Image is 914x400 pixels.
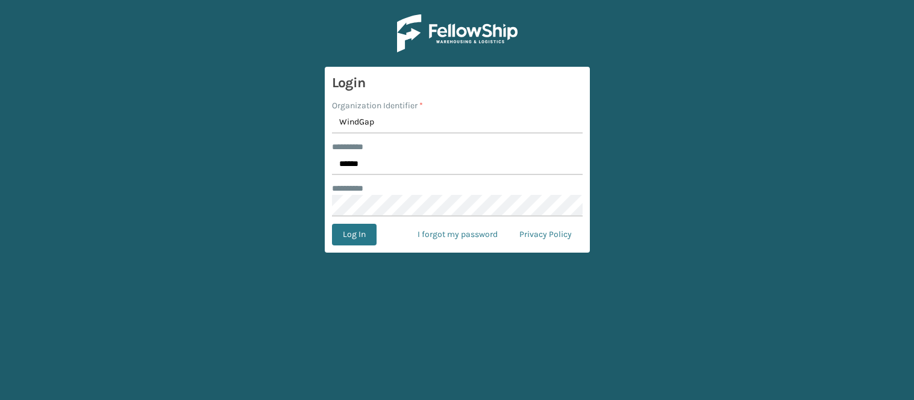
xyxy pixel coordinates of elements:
[509,224,583,245] a: Privacy Policy
[332,99,423,112] label: Organization Identifier
[407,224,509,245] a: I forgot my password
[332,224,377,245] button: Log In
[332,74,583,92] h3: Login
[397,14,518,52] img: Logo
